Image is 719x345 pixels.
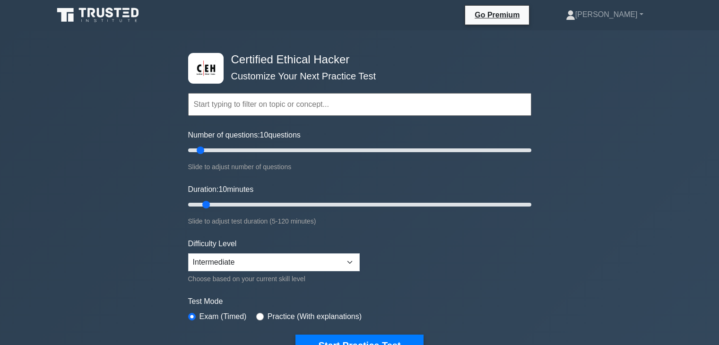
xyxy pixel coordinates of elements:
[188,184,254,195] label: Duration: minutes
[469,9,525,21] a: Go Premium
[268,311,362,322] label: Practice (With explanations)
[188,129,301,141] label: Number of questions: questions
[188,273,360,285] div: Choose based on your current skill level
[188,296,531,307] label: Test Mode
[188,93,531,116] input: Start typing to filter on topic or concept...
[260,131,269,139] span: 10
[199,311,247,322] label: Exam (Timed)
[188,238,237,250] label: Difficulty Level
[218,185,227,193] span: 10
[188,216,531,227] div: Slide to adjust test duration (5-120 minutes)
[188,161,531,172] div: Slide to adjust number of questions
[227,53,485,67] h4: Certified Ethical Hacker
[543,5,666,24] a: [PERSON_NAME]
